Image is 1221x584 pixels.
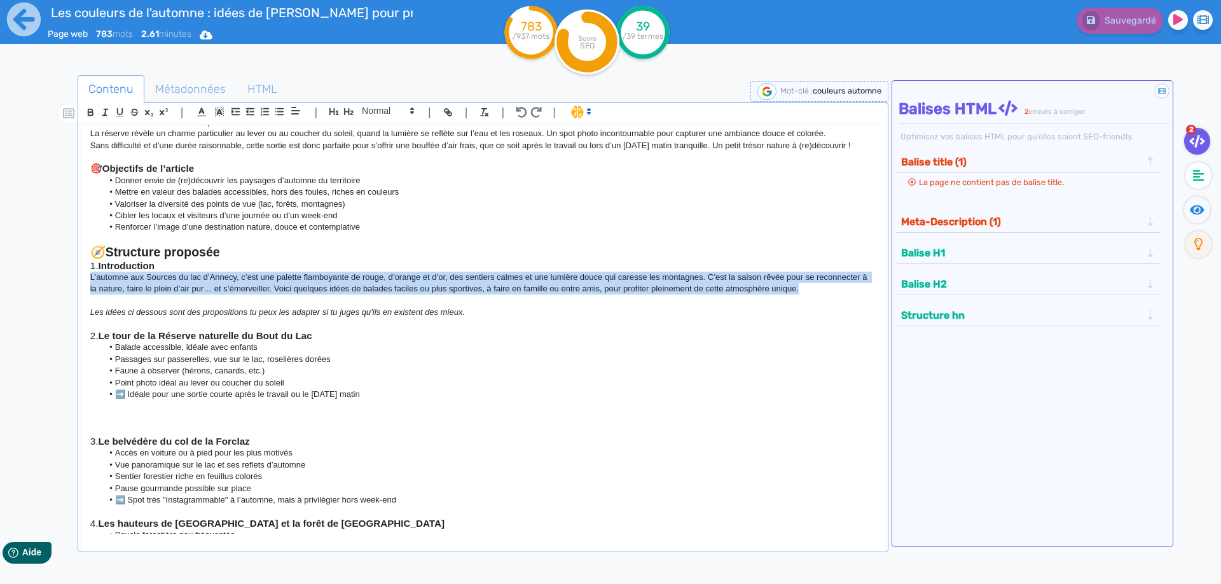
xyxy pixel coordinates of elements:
[106,245,220,259] strong: Structure proposée
[897,305,1159,326] div: Structure hn
[98,518,445,529] strong: Les hauteurs de [GEOGRAPHIC_DATA] et la forêt de [GEOGRAPHIC_DATA]
[899,100,1170,118] h4: Balises HTML
[144,75,237,104] a: Métadonnées
[48,3,414,23] input: title
[145,72,236,106] span: Métadonnées
[919,177,1064,187] span: La page ne contient pas de balise title.
[102,471,875,482] li: Sentier forestier riche en feuillus colorés
[96,29,113,39] b: 783
[102,447,875,459] li: Accès en voiture ou à pied pour les plus motivés
[580,41,595,50] tspan: SEO
[428,104,431,121] span: |
[1028,108,1085,116] span: erreurs à corriger
[897,305,1145,326] button: Structure hn
[90,307,465,317] em: Les idées ci dessous sont des propositions tu peux les adapter si tu juges qu'ils en existent des...
[98,330,312,341] strong: Le tour de la Réserve naturelle du Bout du Lac
[578,34,597,43] tspan: Score
[636,19,650,34] tspan: 39
[565,104,595,120] span: I.Assistant
[102,354,875,365] li: Passages sur passerelles, vue sur le lac, roselières dorées
[102,342,875,353] li: Balade accessible, idéale avec enfants
[1077,8,1163,34] button: Sauvegardé
[287,103,305,118] span: Aligment
[899,130,1170,143] div: Optimisez vos balises HTML pour qu’elles soient SEO-friendly.
[102,483,875,494] li: Pause gourmande possible sur place
[96,29,133,39] span: mots
[501,104,504,121] span: |
[897,151,1145,172] button: Balise title (1)
[102,175,875,186] li: Donner envie de (re)découvrir les paysages d’automne du territoire
[897,151,1159,172] div: Balise title (1)
[897,242,1145,263] button: Balise H1
[1024,108,1028,116] span: 2
[897,274,1159,295] div: Balise H2
[521,19,542,34] tspan: 783
[237,72,287,106] span: HTML
[897,274,1145,295] button: Balise H2
[90,436,876,447] h3: 3.
[780,86,813,95] span: Mot-clé :
[181,104,184,121] span: |
[48,29,88,39] span: Page web
[90,260,876,272] h3: 1.
[102,163,194,174] strong: Objectifs de l’article
[98,436,249,447] strong: Le belvédère du col de la Forclaz
[102,529,875,541] li: Boucle forestière peu fréquentée
[553,104,556,121] span: |
[90,330,876,342] h3: 2.
[102,210,875,221] li: Cibler les locaux et visiteurs d’une journée ou d’un week-end
[102,365,875,377] li: Faune à observer (hérons, canards, etc.)
[102,221,875,233] li: Renforcer l’image d’une destination nature, douce et contemplative
[102,389,875,400] li: ➡️ Idéale pour une sortie courte après le travail ou le [DATE] matin
[90,163,876,174] h3: 🎯
[897,242,1159,263] div: Balise H1
[813,86,881,95] span: couleurs automne
[90,140,876,151] p: Sans difficulté et d’une durée raisonnable, cette sortie est donc parfaite pour s’offrir une bouf...
[90,128,876,139] p: La réserve révèle un charme particulier au lever ou au coucher du soleil, quand la lumière se ref...
[78,72,144,106] span: Contenu
[237,75,288,104] a: HTML
[102,198,875,210] li: Valoriser la diversité des points de vue (lac, forêts, montagnes)
[102,377,875,389] li: Point photo idéal au lever ou coucher du soleil
[141,29,159,39] b: 2.61
[141,29,191,39] span: minutes
[78,75,144,104] a: Contenu
[1186,125,1196,135] span: 2
[102,494,875,506] li: ➡️ Spot très "Instagrammable" à l’automne, mais à privilégier hors week-end
[465,104,468,121] span: |
[90,245,876,260] h2: 🧭
[314,104,317,121] span: |
[102,186,875,198] li: Mettre en valeur des balades accessibles, hors des foules, riches en couleurs
[513,32,549,41] tspan: /937 mots
[1105,15,1156,26] span: Sauvegardé
[757,83,776,100] img: google-serp-logo.png
[897,211,1145,232] button: Meta-Description (1)
[90,272,876,295] p: L’automne aux Sources du lac d’Annecy, c’est une palette flamboyante de rouge, d’orange et d’or, ...
[98,260,155,271] strong: Introduction
[90,518,876,529] h3: 4.
[623,32,663,41] tspan: /39 termes
[102,459,875,471] li: Vue panoramique sur le lac et ses reflets d’automne
[897,211,1159,232] div: Meta-Description (1)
